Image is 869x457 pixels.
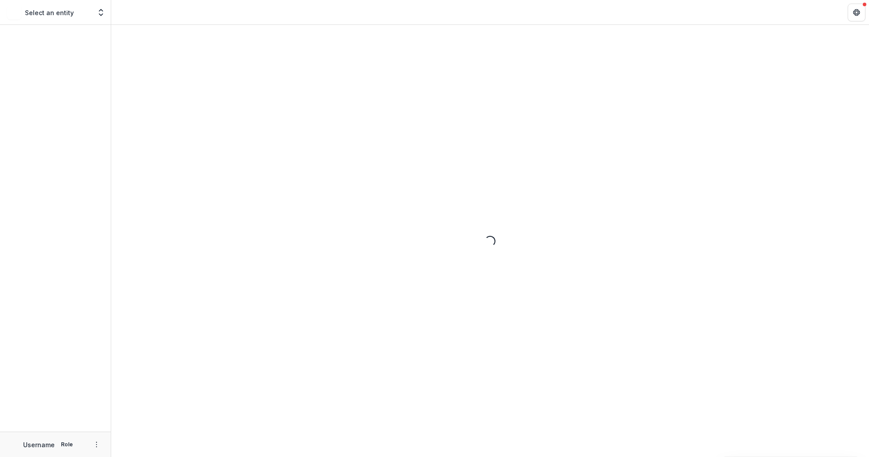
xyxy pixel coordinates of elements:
p: Username [23,440,55,449]
p: Role [58,441,76,449]
p: Select an entity [25,8,74,17]
button: Get Help [848,4,865,21]
button: Open entity switcher [95,4,107,21]
button: More [91,439,102,450]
